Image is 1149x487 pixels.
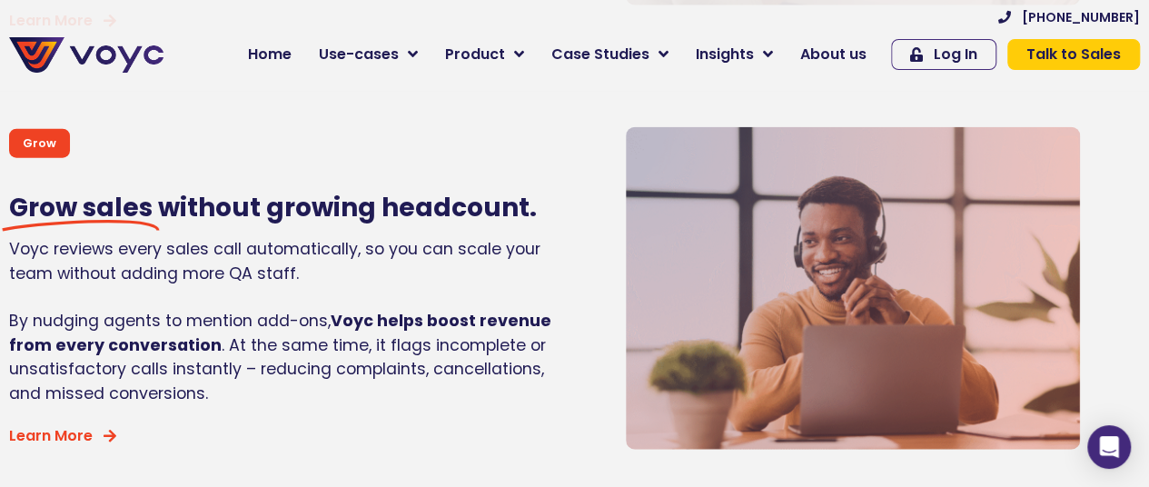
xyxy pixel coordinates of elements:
[431,36,538,73] a: Product
[1022,11,1140,24] span: [PHONE_NUMBER]
[9,429,116,443] a: Learn More
[248,44,292,65] span: Home
[1026,47,1121,62] span: Talk to Sales
[1007,39,1140,70] a: Talk to Sales
[682,36,787,73] a: Insights
[998,11,1140,24] a: [PHONE_NUMBER]
[934,47,977,62] span: Log In
[9,309,566,405] p: By nudging agents to mention add-ons, . At the same time, it flags incomplete or unsatisfactory c...
[23,134,56,152] p: Grow
[538,36,682,73] a: Case Studies
[158,190,537,225] span: without growing headcount.
[445,44,505,65] span: Product
[9,237,566,285] p: Voyc reviews every sales call automatically, so you can scale your team without adding more QA st...
[891,39,996,70] a: Log In
[305,36,431,73] a: Use-cases
[1087,425,1131,469] div: Open Intercom Messenger
[800,44,867,65] span: About us
[9,37,163,73] img: voyc-full-logo
[9,429,93,443] span: Learn More
[696,44,754,65] span: Insights
[234,36,305,73] a: Home
[9,310,551,355] strong: Voyc helps boost revenue from every conversation
[551,44,649,65] span: Case Studies
[9,193,153,224] span: Grow sales
[787,36,880,73] a: About us
[319,44,399,65] span: Use-cases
